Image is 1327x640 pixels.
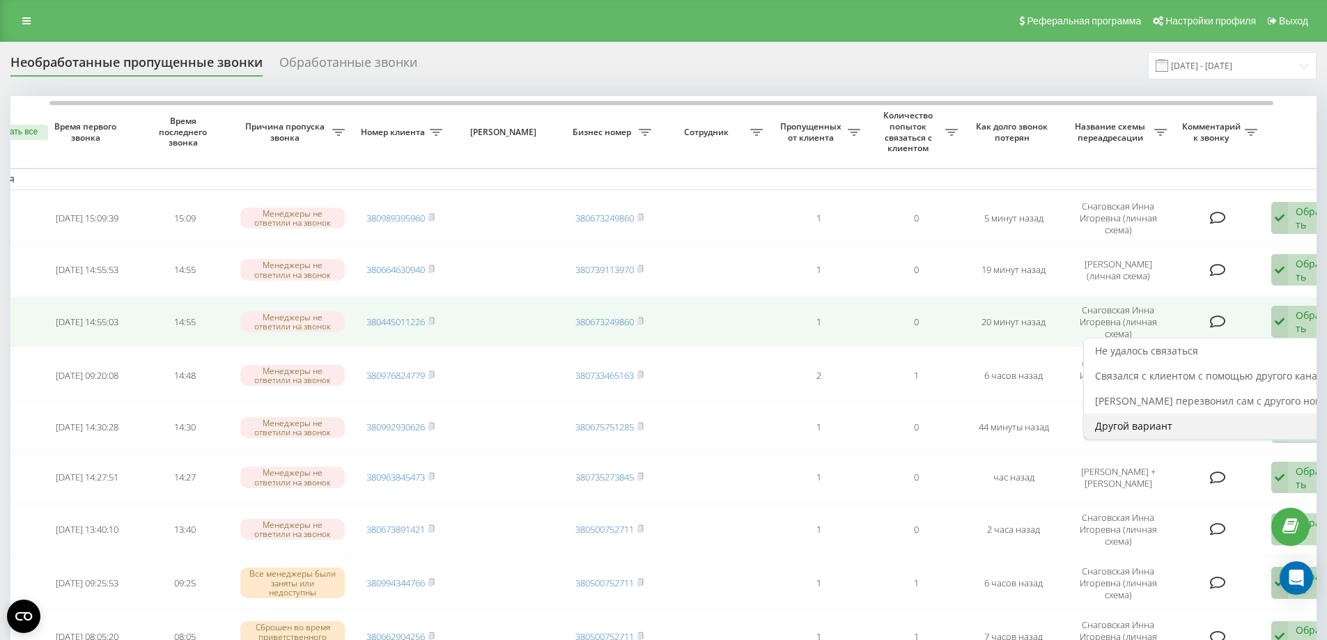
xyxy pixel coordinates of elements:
td: 0 [867,404,965,451]
td: [DATE] 09:20:08 [38,350,136,401]
div: Обработанные звонки [279,55,417,77]
td: 0 [867,454,965,501]
span: Комментарий к звонку [1181,121,1245,143]
td: 1 [770,297,867,348]
td: Снаговская Инна Игоревна (личная схема) [1062,558,1174,609]
td: 19 минут назад [965,247,1062,294]
td: [DATE] 14:55:03 [38,297,136,348]
td: [DATE] 14:27:51 [38,454,136,501]
td: 0 [867,193,965,244]
td: 14:30 [136,404,233,451]
span: Причина пропуска звонка [240,121,332,143]
td: [DATE] 14:55:53 [38,247,136,294]
a: 380673891421 [366,523,425,536]
td: 09:25 [136,558,233,609]
span: Сотрудник [665,127,750,138]
td: [PERSON_NAME] (личная схема) [1062,247,1174,294]
td: 1 [770,454,867,501]
div: Необработанные пропущенные звонки [10,55,263,77]
a: 380739113970 [575,263,634,276]
span: Время первого звонка [49,121,125,143]
div: Менеджеры не ответили на звонок [240,467,345,487]
span: Другой вариант [1095,419,1172,432]
td: 1 [770,558,867,609]
td: 20 минут назад [965,297,1062,348]
td: 1 [770,193,867,244]
div: Open Intercom Messenger [1280,561,1313,595]
td: [DATE] 15:09:39 [38,193,136,244]
td: 0 [867,247,965,294]
a: 380976824779 [366,369,425,382]
span: Выход [1279,15,1308,26]
span: [PERSON_NAME] [461,127,549,138]
td: час назад [965,454,1062,501]
span: Время последнего звонка [147,116,222,148]
div: Менеджеры не ответили на звонок [240,311,345,332]
td: 1 [770,404,867,451]
div: Менеджеры не ответили на звонок [240,365,345,386]
div: Менеджеры не ответили на звонок [240,519,345,540]
a: 380664630940 [366,263,425,276]
span: Реферальная программа [1027,15,1141,26]
a: 380675751285 [575,421,634,433]
td: 6 часов назад [965,350,1062,401]
div: Менеджеры не ответили на звонок [240,208,345,228]
a: 380963845473 [366,471,425,483]
td: Снаговская Инна Игоревна (личная схема) [1062,350,1174,401]
td: 1 [770,247,867,294]
a: 380992930626 [366,421,425,433]
td: Снаговская Инна Игоревна (личная схема) [1062,504,1174,555]
td: 0 [867,297,965,348]
a: 380673249860 [575,212,634,224]
td: 14:48 [136,350,233,401]
td: 1 [867,558,965,609]
td: [PERSON_NAME] (личная схема) [1062,404,1174,451]
td: 1 [867,350,965,401]
span: Не удалось связаться [1095,344,1198,357]
a: 380500752711 [575,523,634,536]
a: 380989395960 [366,212,425,224]
td: 2 часа назад [965,504,1062,555]
td: 14:55 [136,297,233,348]
a: 380994344766 [366,577,425,589]
a: 380735273845 [575,471,634,483]
td: [DATE] 14:30:28 [38,404,136,451]
td: Снаговская Инна Игоревна (личная схема) [1062,297,1174,348]
td: 13:40 [136,504,233,555]
td: 0 [867,504,965,555]
button: Open CMP widget [7,600,40,633]
span: Настройки профиля [1165,15,1256,26]
span: Бизнес номер [568,127,639,138]
td: 6 часов назад [965,558,1062,609]
td: [PERSON_NAME] + [PERSON_NAME] [1062,454,1174,501]
a: 380733465163 [575,369,634,382]
td: 2 [770,350,867,401]
div: Все менеджеры были заняты или недоступны [240,568,345,598]
span: Как долго звонок потерян [976,121,1051,143]
td: 14:27 [136,454,233,501]
td: 44 минуты назад [965,404,1062,451]
span: Название схемы переадресации [1069,121,1154,143]
td: [DATE] 09:25:53 [38,558,136,609]
td: Снаговская Инна Игоревна (личная схема) [1062,193,1174,244]
td: 5 минут назад [965,193,1062,244]
a: 380445011226 [366,315,425,328]
td: 15:09 [136,193,233,244]
a: 380500752711 [575,577,634,589]
a: 380673249860 [575,315,634,328]
td: 1 [770,504,867,555]
div: Менеджеры не ответили на звонок [240,417,345,438]
td: [DATE] 13:40:10 [38,504,136,555]
span: Пропущенных от клиента [777,121,848,143]
span: Номер клиента [359,127,430,138]
td: 14:55 [136,247,233,294]
div: Менеджеры не ответили на звонок [240,259,345,280]
span: Количество попыток связаться с клиентом [874,110,945,153]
